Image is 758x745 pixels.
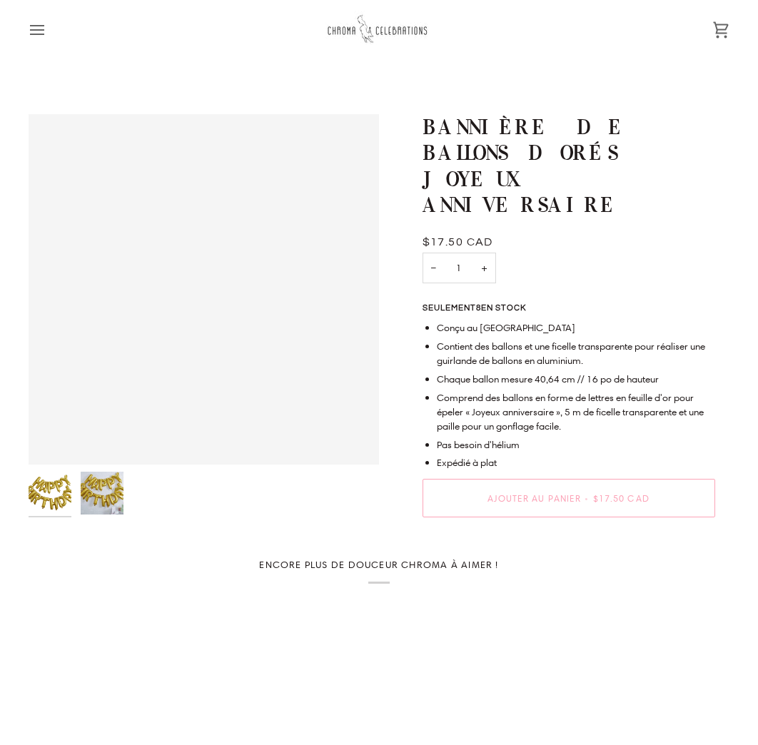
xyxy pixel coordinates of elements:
[581,492,592,504] span: •
[423,253,445,283] button: Diminuer la quantité
[487,492,581,504] span: Ajouter au panier
[437,391,704,433] span: Comprend des ballons en forme de lettres en feuille d'or pour épeler « Joyeux anniversaire », 5 m...
[423,236,493,248] span: $17.50 CAD
[29,472,71,515] img: Gold Happy Birthday Balloon Banner
[325,11,433,49] img: Chroma Celebrations
[437,456,497,469] span: Expédié à plat
[423,253,496,283] input: Quantité
[437,340,705,367] span: Contient des ballons et une ficelle transparente pour réaliser une guirlande de ballons en alumin...
[29,559,729,584] h2: Encore plus de douceur Chroma à aimer !
[437,438,520,451] span: Pas besoin d'hélium
[476,304,481,312] span: 8
[473,253,496,283] button: Augmenter la quantité
[81,472,123,515] img: Bannière de ballons dorés joyeux anniversaire
[593,492,650,504] span: $17.50 CAD
[29,114,379,465] div: Gold Happy Birthday Balloon Banner
[423,114,704,218] h1: Bannière de ballons dorés joyeux anniversaire
[437,320,715,335] li: Conçu au [GEOGRAPHIC_DATA]
[423,304,593,313] span: Seulement en stock
[423,479,715,517] button: Ajouter au panier
[437,372,659,385] span: Chaque ballon mesure 40,64 cm // 16 po de hauteur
